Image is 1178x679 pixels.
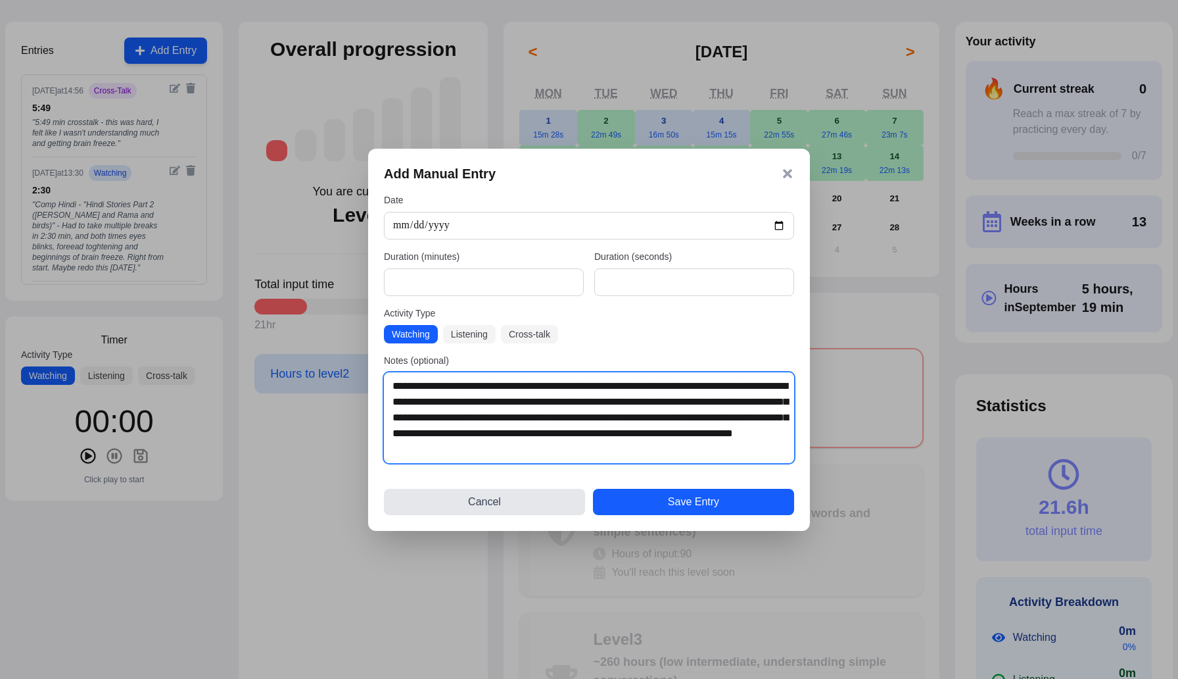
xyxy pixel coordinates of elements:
button: Cancel [384,489,585,515]
label: Duration (seconds) [594,250,794,263]
button: Listening [443,325,496,343]
button: Save Entry [593,489,794,515]
h3: Add Manual Entry [384,164,496,183]
label: Duration (minutes) [384,250,584,263]
label: Activity Type [384,307,794,320]
label: Notes (optional) [384,354,794,367]
button: Cross-talk [501,325,558,343]
label: Date [384,193,794,207]
button: Watching [384,325,438,343]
